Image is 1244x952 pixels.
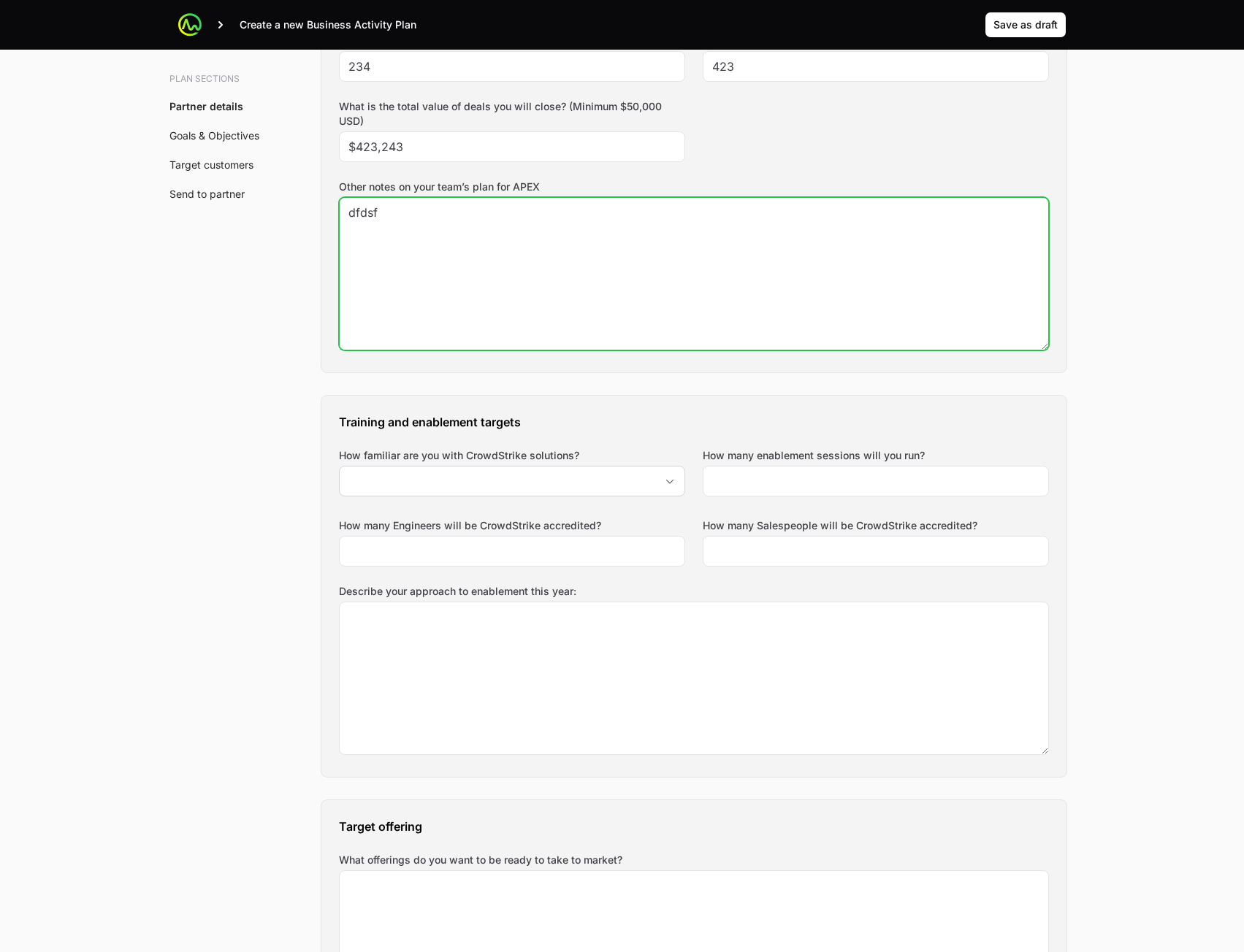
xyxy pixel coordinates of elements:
input: $ [348,138,676,156]
label: What offerings do you want to be ready to take to market? [339,853,1049,867]
h3: Training and enablement targets [339,413,1049,431]
a: Goals & Objectives [169,129,259,142]
label: How many Salespeople will be CrowdStrike accredited? [703,518,977,533]
label: What is the total value of deals you will close? (Minimum $50,000 USD) [339,99,685,128]
label: Other notes on your team’s plan for APEX [339,180,1049,194]
div: Open [655,467,684,496]
span: Save as draft [993,16,1058,34]
label: Describe your approach to enablement this year: [339,584,1049,599]
a: Partner details [169,100,243,112]
button: Save as draft [985,12,1066,38]
label: How familiar are you with CrowdStrike solutions? [339,448,685,463]
label: How many enablement sessions will you run? [703,448,925,463]
img: ActivitySource [178,13,202,37]
h3: Target offering [339,818,1049,835]
p: Create a new Business Activity Plan [240,18,416,32]
h3: Plan sections [169,73,269,85]
a: Target customers [169,158,253,171]
a: Send to partner [169,188,245,200]
label: How many Engineers will be CrowdStrike accredited? [339,518,601,533]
